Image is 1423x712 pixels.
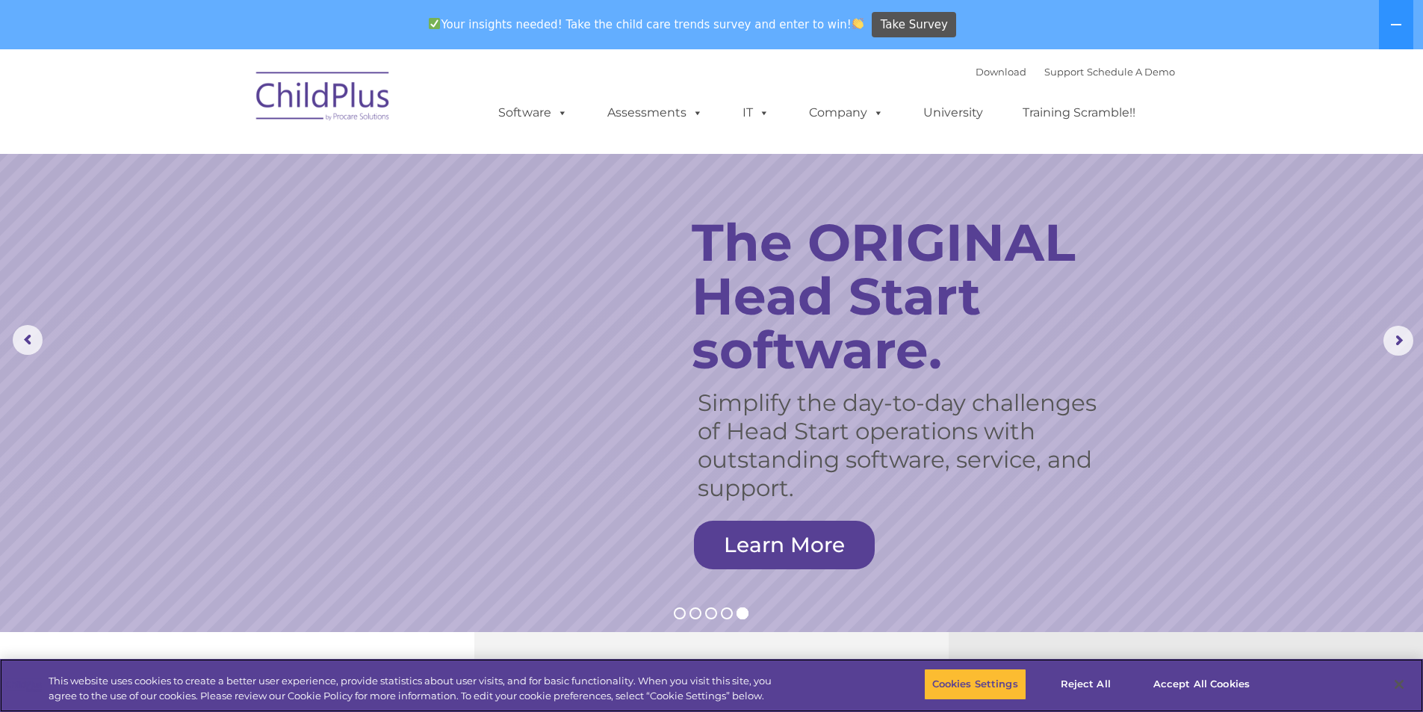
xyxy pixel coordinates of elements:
[429,18,440,29] img: ✅
[483,98,583,128] a: Software
[1039,669,1132,700] button: Reject All
[1044,66,1084,78] a: Support
[976,66,1175,78] font: |
[1383,668,1416,701] button: Close
[1087,66,1175,78] a: Schedule A Demo
[698,388,1114,502] rs-layer: Simplify the day-to-day challenges of Head Start operations with outstanding software, service, a...
[1008,98,1150,128] a: Training Scramble!!
[924,669,1026,700] button: Cookies Settings
[1145,669,1258,700] button: Accept All Cookies
[208,99,253,110] span: Last name
[794,98,899,128] a: Company
[872,12,956,38] a: Take Survey
[881,12,948,38] span: Take Survey
[852,18,864,29] img: 👏
[592,98,718,128] a: Assessments
[692,215,1136,377] rs-layer: The ORIGINAL Head Start software.
[249,61,398,136] img: ChildPlus by Procare Solutions
[694,521,875,569] a: Learn More
[976,66,1026,78] a: Download
[728,98,784,128] a: IT
[49,674,783,703] div: This website uses cookies to create a better user experience, provide statistics about user visit...
[423,10,870,39] span: Your insights needed! Take the child care trends survey and enter to win!
[208,160,271,171] span: Phone number
[908,98,998,128] a: University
